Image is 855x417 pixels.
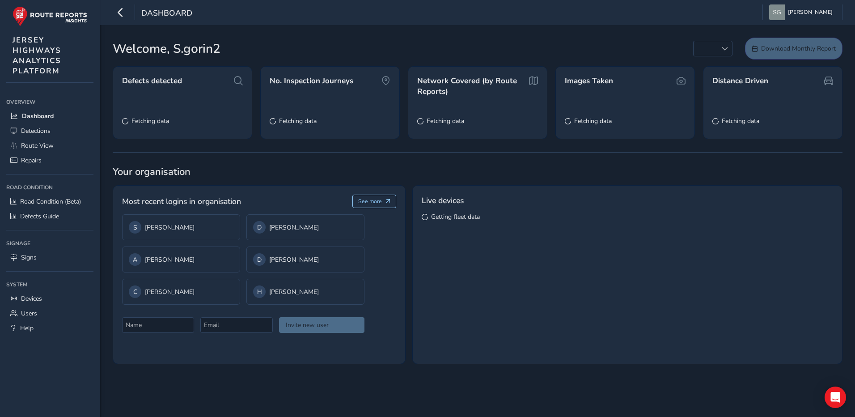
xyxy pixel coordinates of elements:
[122,317,194,333] input: Name
[6,194,93,209] a: Road Condition (Beta)
[6,209,93,224] a: Defects Guide
[788,4,833,20] span: [PERSON_NAME]
[6,250,93,265] a: Signs
[574,117,612,125] span: Fetching data
[21,294,42,303] span: Devices
[133,223,137,232] span: S
[13,35,61,76] span: JERSEY HIGHWAYS ANALYTICS PLATFORM
[769,4,836,20] button: [PERSON_NAME]
[6,291,93,306] a: Devices
[257,288,262,296] span: H
[200,317,272,333] input: Email
[129,285,233,298] div: [PERSON_NAME]
[417,76,526,97] span: Network Covered (by Route Reports)
[6,109,93,123] a: Dashboard
[6,153,93,168] a: Repairs
[21,253,37,262] span: Signs
[358,198,382,205] span: See more
[6,123,93,138] a: Detections
[131,117,169,125] span: Fetching data
[20,197,81,206] span: Road Condition (Beta)
[253,221,358,234] div: [PERSON_NAME]
[122,196,241,207] span: Most recent logins in organisation
[6,95,93,109] div: Overview
[253,285,358,298] div: [PERSON_NAME]
[769,4,785,20] img: diamond-layout
[13,6,87,26] img: rr logo
[6,181,93,194] div: Road Condition
[257,223,262,232] span: D
[6,321,93,336] a: Help
[279,117,317,125] span: Fetching data
[825,387,846,408] div: Open Intercom Messenger
[6,306,93,321] a: Users
[21,141,54,150] span: Route View
[21,309,37,318] span: Users
[565,76,613,86] span: Images Taken
[22,112,54,120] span: Dashboard
[253,253,358,266] div: [PERSON_NAME]
[6,138,93,153] a: Route View
[113,39,220,58] span: Welcome, S.gorin2
[20,324,34,332] span: Help
[133,288,137,296] span: C
[129,221,233,234] div: [PERSON_NAME]
[122,76,182,86] span: Defects detected
[21,127,51,135] span: Detections
[722,117,759,125] span: Fetching data
[141,8,192,20] span: Dashboard
[712,76,768,86] span: Distance Driven
[129,253,233,266] div: [PERSON_NAME]
[21,156,42,165] span: Repairs
[20,212,59,221] span: Defects Guide
[113,165,842,179] span: Your organisation
[352,195,397,208] button: See more
[422,195,464,206] span: Live devices
[427,117,464,125] span: Fetching data
[270,76,353,86] span: No. Inspection Journeys
[133,255,137,264] span: A
[6,237,93,250] div: Signage
[257,255,262,264] span: D
[6,278,93,291] div: System
[431,213,480,221] span: Getting fleet data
